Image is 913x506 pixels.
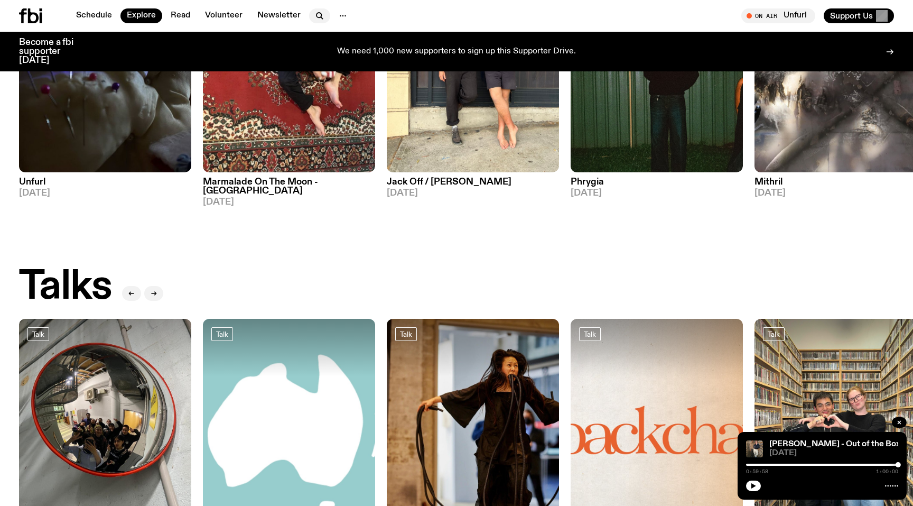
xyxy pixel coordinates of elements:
[32,330,44,338] span: Talk
[400,330,412,338] span: Talk
[211,327,233,341] a: Talk
[19,38,87,65] h3: Become a fbi supporter [DATE]
[19,172,191,198] a: Unfurl[DATE]
[251,8,307,23] a: Newsletter
[203,198,375,207] span: [DATE]
[19,178,191,187] h3: Unfurl
[571,178,743,187] h3: Phrygia
[768,330,780,338] span: Talk
[584,330,596,338] span: Talk
[337,47,576,57] p: We need 1,000 new supporters to sign up this Supporter Drive.
[203,178,375,196] h3: Marmalade On The Moon - [GEOGRAPHIC_DATA]
[876,469,898,474] span: 1:00:00
[387,189,559,198] span: [DATE]
[746,440,763,457] img: Kate Saap & Lynn Harries
[769,440,900,448] a: [PERSON_NAME] - Out of the Box
[769,449,898,457] span: [DATE]
[164,8,197,23] a: Read
[216,330,228,338] span: Talk
[387,172,559,198] a: Jack Off / [PERSON_NAME][DATE]
[571,172,743,198] a: Phrygia[DATE]
[741,8,815,23] button: On AirUnfurl
[830,11,873,21] span: Support Us
[395,327,417,341] a: Talk
[746,469,768,474] span: 0:59:58
[120,8,162,23] a: Explore
[387,178,559,187] h3: Jack Off / [PERSON_NAME]
[70,8,118,23] a: Schedule
[763,327,785,341] a: Talk
[203,172,375,207] a: Marmalade On The Moon - [GEOGRAPHIC_DATA][DATE]
[19,267,111,307] h2: Talks
[824,8,894,23] button: Support Us
[571,189,743,198] span: [DATE]
[579,327,601,341] a: Talk
[27,327,49,341] a: Talk
[199,8,249,23] a: Volunteer
[19,189,191,198] span: [DATE]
